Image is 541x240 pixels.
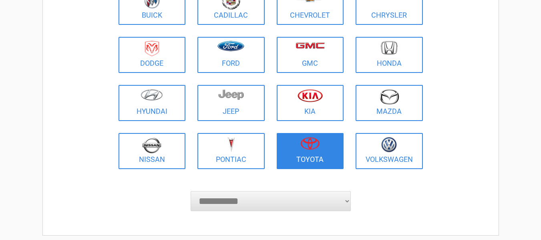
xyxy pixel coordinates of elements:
a: Mazda [356,85,423,121]
a: Nissan [119,133,186,169]
img: nissan [142,137,161,153]
a: Volkswagen [356,133,423,169]
a: Toyota [277,133,344,169]
img: jeep [218,89,244,100]
img: mazda [379,89,399,105]
a: Jeep [197,85,265,121]
img: kia [298,89,323,102]
img: dodge [145,41,159,56]
a: Pontiac [197,133,265,169]
img: ford [217,41,244,51]
a: Ford [197,37,265,73]
a: Honda [356,37,423,73]
a: Dodge [119,37,186,73]
img: toyota [300,137,320,150]
img: gmc [296,42,325,49]
img: honda [381,41,398,55]
img: pontiac [227,137,235,152]
a: GMC [277,37,344,73]
a: Hyundai [119,85,186,121]
img: volkswagen [381,137,397,153]
img: hyundai [141,89,163,101]
a: Kia [277,85,344,121]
